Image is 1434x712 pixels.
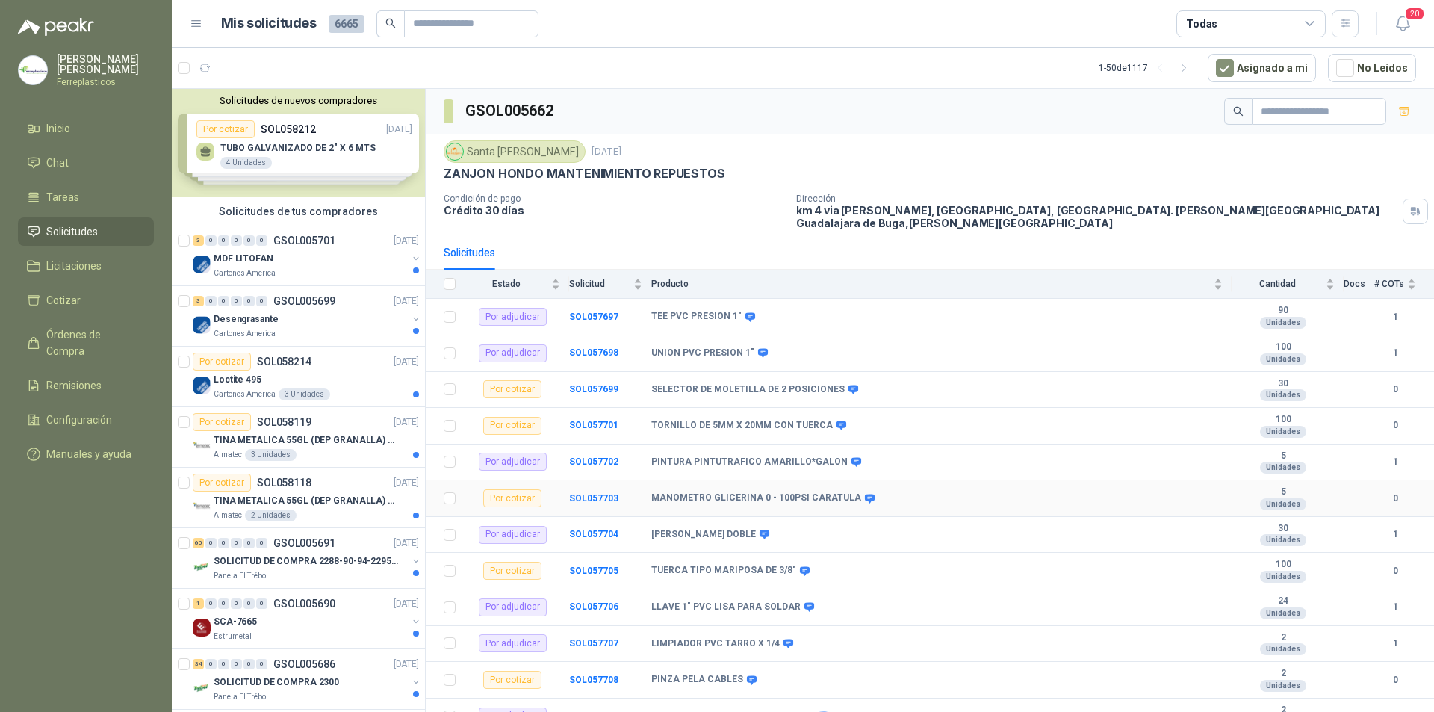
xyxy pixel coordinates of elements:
p: Crédito 30 días [444,204,784,217]
div: Todas [1186,16,1217,32]
img: Company Logo [193,498,211,516]
div: 0 [231,598,242,609]
a: SOL057704 [569,529,618,539]
p: Dirección [796,194,1397,204]
p: Condición de pago [444,194,784,204]
div: 0 [256,538,267,548]
div: Por adjudicar [479,634,547,652]
p: Cartones America [214,267,276,279]
img: Company Logo [193,316,211,334]
b: 0 [1374,564,1416,578]
div: Unidades [1260,353,1306,365]
b: 100 [1232,414,1335,426]
div: 0 [243,296,255,306]
a: SOL057703 [569,493,618,504]
button: Solicitudes de nuevos compradores [178,95,419,106]
div: 0 [218,598,229,609]
a: 1 0 0 0 0 0 GSOL005690[DATE] Company LogoSCA-7665Estrumetal [193,595,422,643]
div: 0 [231,296,242,306]
a: 34 0 0 0 0 0 GSOL005686[DATE] Company LogoSOLICITUD DE COMPRA 2300Panela El Trébol [193,655,422,703]
a: Manuales y ayuda [18,440,154,468]
p: Cartones America [214,328,276,340]
p: Panela El Trébol [214,570,268,582]
div: 0 [205,598,217,609]
button: Asignado a mi [1208,54,1316,82]
div: 0 [256,235,267,246]
p: [DATE] [394,355,419,369]
a: 60 0 0 0 0 0 GSOL005691[DATE] Company LogoSOLICITUD DE COMPRA 2288-90-94-2295-96-2301-02-04Panela... [193,534,422,582]
b: UNION PVC PRESION 1" [651,347,754,359]
a: SOL057698 [569,347,618,358]
b: 2 [1232,632,1335,644]
b: 0 [1374,673,1416,687]
p: [DATE] [394,234,419,248]
div: Por adjudicar [479,453,547,471]
div: 0 [205,538,217,548]
th: Producto [651,270,1232,299]
b: TUERCA TIPO MARIPOSA DE 3/8" [651,565,796,577]
p: [DATE] [592,145,621,159]
b: 0 [1374,383,1416,397]
b: LIMPIADOR PVC TARRO X 1/4 [651,638,780,650]
p: Ferreplasticos [57,78,154,87]
b: SOL057702 [569,456,618,467]
div: Por cotizar [483,671,541,689]
a: SOL057701 [569,420,618,430]
span: 6665 [329,15,364,33]
b: MANOMETRO GLICERINA 0 - 100PSI CARATULA [651,492,861,504]
b: 5 [1232,451,1335,462]
b: 0 [1374,418,1416,433]
b: 0 [1374,492,1416,506]
span: Inicio [46,120,70,137]
p: MDF LITOFAN [214,252,273,266]
div: 0 [231,538,242,548]
a: SOL057706 [569,601,618,612]
span: Solicitudes [46,223,98,240]
div: Unidades [1260,680,1306,692]
a: Inicio [18,114,154,143]
div: Unidades [1260,643,1306,655]
div: 0 [205,659,217,669]
div: 0 [218,296,229,306]
p: SOL058214 [257,356,311,367]
p: [DATE] [394,476,419,490]
p: GSOL005691 [273,538,335,548]
a: Solicitudes [18,217,154,246]
p: Almatec [214,449,242,461]
div: Unidades [1260,389,1306,401]
a: SOL057697 [569,312,618,322]
div: Unidades [1260,317,1306,329]
b: 1 [1374,527,1416,542]
th: Solicitud [569,270,651,299]
div: 0 [256,598,267,609]
b: 100 [1232,341,1335,353]
a: Licitaciones [18,252,154,280]
p: GSOL005686 [273,659,335,669]
b: 1 [1374,346,1416,360]
div: 0 [256,296,267,306]
p: GSOL005690 [273,598,335,609]
div: 0 [243,659,255,669]
div: Unidades [1260,426,1306,438]
p: SOL058118 [257,477,311,488]
div: Unidades [1260,607,1306,619]
th: Estado [465,270,569,299]
p: [PERSON_NAME] [PERSON_NAME] [57,54,154,75]
div: Santa [PERSON_NAME] [444,140,586,163]
th: # COTs [1374,270,1434,299]
p: Desengrasante [214,312,278,326]
img: Company Logo [19,56,47,84]
b: 1 [1374,455,1416,469]
div: Por adjudicar [479,598,547,616]
span: 20 [1404,7,1425,21]
img: Company Logo [447,143,463,160]
p: [DATE] [394,415,419,430]
img: Company Logo [193,619,211,637]
div: Por cotizar [483,489,541,507]
b: [PERSON_NAME] DOBLE [651,529,756,541]
div: 0 [218,235,229,246]
a: Chat [18,149,154,177]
